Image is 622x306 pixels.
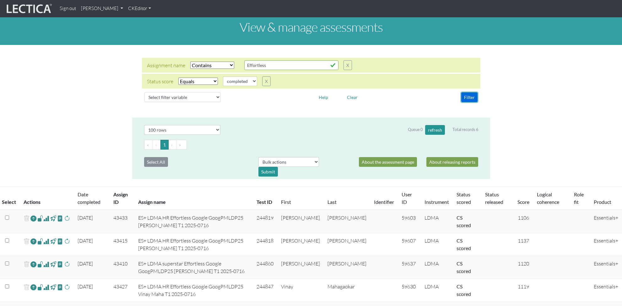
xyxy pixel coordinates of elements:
[30,214,36,223] a: Reopen
[126,3,154,15] a: CKEditor
[134,210,253,233] td: ES+ LDMA HR Effortless Google GoogPMLDP25 [PERSON_NAME] T1 2025-0716
[64,238,70,245] span: rescore
[144,140,478,150] ul: Pagination
[50,260,56,268] span: view
[277,279,324,302] td: Vinay
[78,3,126,15] a: [PERSON_NAME]
[518,238,529,244] span: 1137
[253,233,277,256] td: 244818
[374,199,394,205] a: Identifier
[160,140,169,150] button: Go to page 1
[421,279,453,302] td: LDMA
[518,283,529,290] span: 1119
[253,279,277,302] td: 244847
[518,260,529,267] span: 1120
[24,214,30,223] span: delete
[5,3,52,15] img: lecticalive
[277,233,324,256] td: [PERSON_NAME]
[537,191,559,205] a: Logical coherence
[43,238,49,245] span: Analyst score
[24,283,30,292] span: delete
[457,283,471,297] a: Completed = assessment has been completed; CS scored = assessment has been CLAS scored; LS scored...
[457,238,471,251] a: Completed = assessment has been completed; CS scored = assessment has been CLAS scored; LS scored...
[425,125,445,135] button: refresh
[30,237,36,246] a: Reopen
[43,283,49,291] span: Analyst score
[517,199,529,205] a: Score
[74,279,110,302] td: [DATE]
[402,191,412,205] a: User ID
[574,191,584,205] a: Role fit
[64,260,70,268] span: rescore
[74,256,110,279] td: [DATE]
[30,260,36,269] a: Reopen
[518,215,529,221] span: 1106
[110,210,134,233] td: 43433
[324,279,370,302] td: Mahagaokar
[457,260,471,274] a: Completed = assessment has been completed; CS scored = assessment has been CLAS scored; LS scored...
[398,210,421,233] td: 59603
[343,60,352,70] button: X
[594,199,611,205] a: Product
[30,283,36,292] a: Reopen
[110,233,134,256] td: 43415
[74,233,110,256] td: [DATE]
[485,191,503,205] a: Status released
[57,238,63,245] span: view
[457,191,471,205] a: Status scored
[262,76,271,86] button: X
[324,233,370,256] td: [PERSON_NAME]
[57,283,63,291] span: view
[50,283,56,291] span: view
[421,256,453,279] td: LDMA
[253,256,277,279] td: 244860
[147,62,185,69] div: Assignment name
[421,233,453,256] td: LDMA
[144,157,168,167] button: Select All
[43,215,49,222] span: Analyst score
[590,233,622,256] td: Essentials+
[590,279,622,302] td: Essentials+
[421,210,453,233] td: LDMA
[57,3,78,15] a: Sign out
[110,256,134,279] td: 43410
[461,92,478,102] button: Filter
[253,210,277,233] td: 244819
[398,279,421,302] td: 59630
[590,210,622,233] td: Essentials+
[50,238,56,245] span: view
[50,215,56,222] span: view
[281,199,291,205] a: First
[43,260,49,268] span: Analyst score
[277,256,324,279] td: [PERSON_NAME]
[37,260,43,268] span: view
[425,199,449,205] a: Instrument
[37,283,43,291] span: view
[37,215,43,222] span: view
[344,92,360,102] button: Clear
[37,238,43,245] span: view
[134,233,253,256] td: ES+ LDMA HR Effortless Google GoogPMLDP25 [PERSON_NAME] T1 2025-0716
[316,94,331,100] a: Help
[426,157,478,167] a: About releasing reports
[324,256,370,279] td: [PERSON_NAME]
[74,210,110,233] td: [DATE]
[147,78,173,85] div: Status score
[324,210,370,233] td: [PERSON_NAME]
[327,199,337,205] a: Last
[110,187,134,210] th: Assign ID
[24,260,30,269] span: delete
[78,191,100,205] a: Date completed
[20,187,74,210] th: Actions
[134,187,253,210] th: Assign name
[398,256,421,279] td: 59637
[277,210,324,233] td: [PERSON_NAME]
[110,279,134,302] td: 43427
[64,215,70,222] span: rescore
[457,215,471,228] a: Completed = assessment has been completed; CS scored = assessment has been CLAS scored; LS scored...
[134,279,253,302] td: ES+ LDMA HR Effortless Google GoogPMLDP25 Vinay Maha T1 2025-0716
[64,283,70,291] span: rescore
[316,92,331,102] button: Help
[398,233,421,256] td: 59607
[57,215,63,222] span: view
